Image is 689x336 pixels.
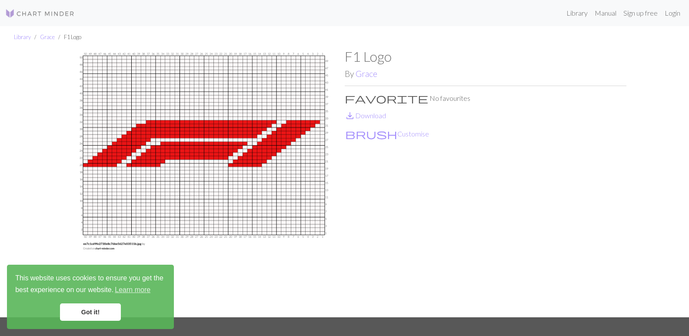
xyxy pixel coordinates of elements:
[60,303,121,321] a: dismiss cookie message
[113,283,152,296] a: learn more about cookies
[345,129,397,139] i: Customise
[15,273,166,296] span: This website uses cookies to ensure you get the best experience on our website.
[345,128,397,140] span: brush
[345,69,626,79] h2: By
[40,33,55,40] a: Grace
[55,33,81,41] li: F1 Logo
[345,128,429,140] button: CustomiseCustomise
[620,4,661,22] a: Sign up free
[345,93,626,103] p: No favourites
[5,8,75,19] img: Logo
[563,4,591,22] a: Library
[7,265,174,329] div: cookieconsent
[345,110,355,122] span: save_alt
[345,110,355,121] i: Download
[661,4,684,22] a: Login
[345,48,626,65] h1: F1 Logo
[345,111,386,120] a: DownloadDownload
[356,69,377,79] a: Grace
[14,33,31,40] a: Library
[591,4,620,22] a: Manual
[345,93,428,103] i: Favourite
[63,48,345,317] img: ee7c1cd9fe2730e8c76be5627e03511b.jpg
[345,92,428,104] span: favorite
